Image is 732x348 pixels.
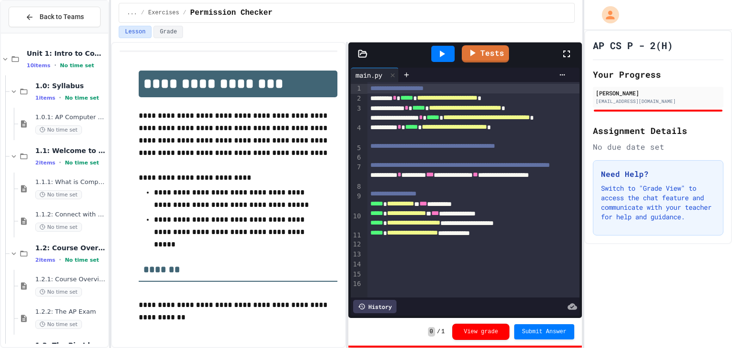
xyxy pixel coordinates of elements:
[54,61,56,69] span: •
[27,49,106,58] span: Unit 1: Intro to Computer Science
[183,9,186,17] span: /
[35,320,82,329] span: No time set
[119,26,152,38] button: Lesson
[351,240,363,250] div: 12
[153,26,183,38] button: Grade
[9,7,101,27] button: Back to Teams
[127,9,137,17] span: ...
[522,328,567,336] span: Submit Answer
[351,250,363,260] div: 13
[35,95,55,101] span: 1 items
[593,124,723,137] h2: Assignment Details
[351,212,363,231] div: 10
[59,94,61,102] span: •
[35,257,55,263] span: 2 items
[437,328,440,336] span: /
[351,123,363,143] div: 4
[351,104,363,124] div: 3
[35,276,106,284] span: 1.2.1: Course Overview
[35,308,106,316] span: 1.2.2: The AP Exam
[35,223,82,232] span: No time set
[351,153,363,163] div: 6
[190,7,273,19] span: Permission Checker
[35,160,55,166] span: 2 items
[65,95,99,101] span: No time set
[59,159,61,166] span: •
[351,68,399,82] div: main.py
[462,45,509,62] a: Tests
[59,256,61,264] span: •
[141,9,144,17] span: /
[35,113,106,122] span: 1.0.1: AP Computer Science Principles in Python Course Syllabus
[148,9,179,17] span: Exercises
[441,328,445,336] span: 1
[601,168,715,180] h3: Need Help?
[35,82,106,90] span: 1.0: Syllabus
[593,68,723,81] h2: Your Progress
[65,160,99,166] span: No time set
[593,141,723,153] div: No due date set
[351,260,363,270] div: 14
[428,327,435,337] span: 0
[351,94,363,104] div: 2
[35,287,82,297] span: No time set
[601,184,715,222] p: Switch to "Grade View" to access the chat feature and communicate with your teacher for help and ...
[351,279,363,289] div: 16
[353,300,396,313] div: History
[351,143,363,154] div: 5
[514,324,574,339] button: Submit Answer
[35,190,82,199] span: No time set
[592,4,621,26] div: My Account
[596,89,721,97] div: [PERSON_NAME]
[452,324,509,340] button: View grade
[351,182,363,192] div: 8
[35,146,106,155] span: 1.1: Welcome to Computer Science
[596,98,721,105] div: [EMAIL_ADDRESS][DOMAIN_NAME]
[35,244,106,252] span: 1.2: Course Overview and the AP Exam
[351,84,363,94] div: 1
[40,12,84,22] span: Back to Teams
[27,62,51,69] span: 10 items
[351,231,363,240] div: 11
[35,178,106,186] span: 1.1.1: What is Computer Science?
[351,192,363,212] div: 9
[65,257,99,263] span: No time set
[35,211,106,219] span: 1.1.2: Connect with Your World
[351,270,363,280] div: 15
[351,70,387,80] div: main.py
[593,39,673,52] h1: AP CS P - 2(H)
[351,163,363,183] div: 7
[35,125,82,134] span: No time set
[60,62,94,69] span: No time set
